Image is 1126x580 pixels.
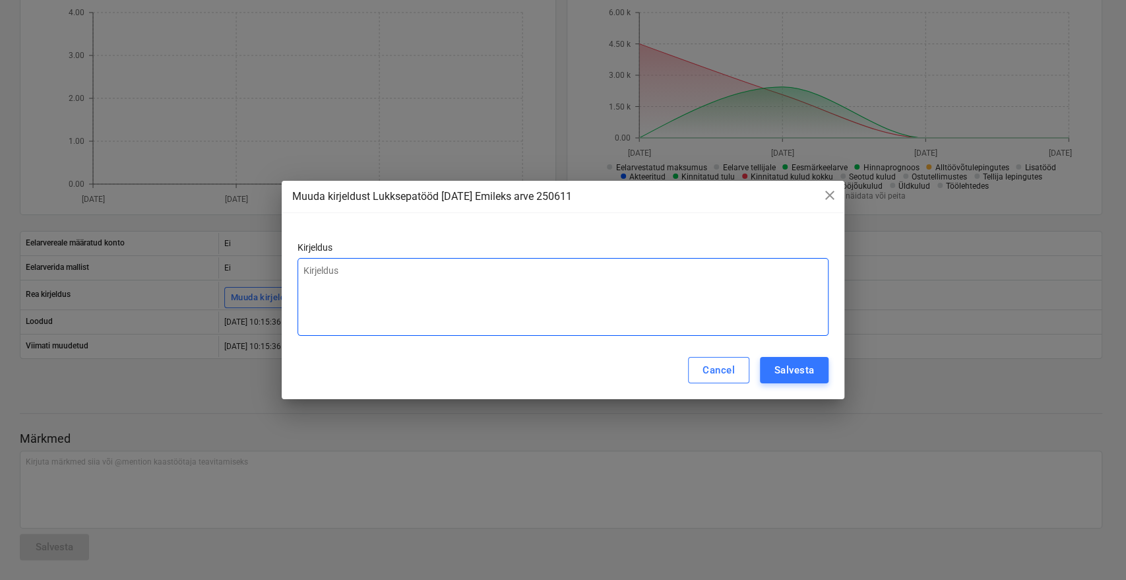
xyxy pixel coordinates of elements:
[703,362,735,379] div: Cancel
[822,187,838,208] div: close
[688,357,749,383] button: Cancel
[822,187,838,203] span: close
[292,189,834,205] div: Muuda kirjeldust Lukksepatööd [DATE] Emileks arve 250611
[774,362,814,379] div: Salvesta
[297,242,829,253] span: Kirjeldus
[760,357,829,383] button: Salvesta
